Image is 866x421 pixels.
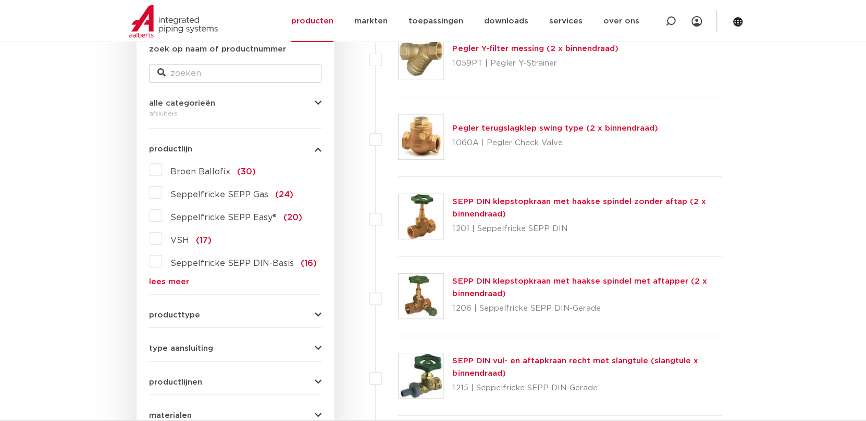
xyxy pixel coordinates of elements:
[170,259,294,267] span: Seppelfricke SEPP DIN-Basis
[399,353,443,398] img: Thumbnail for SEPP DIN vul- en aftapkraan recht met slangtule (slangtule x binnendraad)
[452,45,618,53] a: Pegler Y-filter messing (2 x binnendraad)
[399,274,443,318] img: Thumbnail for SEPP DIN klepstopkraan met haakse spindel met aftapper (2 x binnendraad)
[149,99,321,107] button: alle categorieën
[170,236,189,245] span: VSH
[301,259,317,267] span: (16)
[452,277,707,298] a: SEPP DIN klepstopkraan met haakse spindel met aftapper (2 x binnendraad)
[149,311,321,319] button: producttype
[452,380,722,397] p: 1215 | Seppelfricke SEPP DIN-Gerade
[149,378,321,386] button: productlijnen
[399,114,443,159] img: Thumbnail for Pegler terugslagklep swing type (2 x binnendraad)
[149,412,321,419] button: materialen
[149,107,321,120] div: afsluiters
[452,357,698,377] a: SEPP DIN vul- en aftapkraan recht met slangtule (slangtule x binnendraad)
[237,168,256,176] span: (30)
[149,345,213,352] span: type aansluiting
[149,99,215,107] span: alle categorieën
[452,124,658,132] a: Pegler terugslagklep swing type (2 x binnendraad)
[452,221,722,237] p: 1201 | Seppelfricke SEPP DIN
[283,213,302,222] span: (20)
[149,311,200,319] span: producttype
[399,194,443,239] img: Thumbnail for SEPP DIN klepstopkraan met haakse spindel zonder aftap (2 x binnendraad)
[452,55,618,72] p: 1059PT | Pegler Y-Strainer
[149,64,321,83] input: zoeken
[452,300,722,317] p: 1206 | Seppelfricke SEPP DIN-Gerade
[170,168,230,176] span: Broen Ballofix
[399,35,443,80] img: Thumbnail for Pegler Y-filter messing (2 x binnendraad)
[149,145,192,153] span: productlijn
[196,236,212,245] span: (17)
[149,278,321,286] a: lees meer
[275,190,293,199] span: (24)
[170,213,277,222] span: Seppelfricke SEPP Easy®
[452,135,658,151] p: 1060A | Pegler Check Valve
[452,198,706,218] a: SEPP DIN klepstopkraan met haakse spindel zonder aftap (2 x binnendraad)
[149,412,192,419] span: materialen
[149,145,321,153] button: productlijn
[149,378,202,386] span: productlijnen
[149,43,286,56] label: zoek op naam of productnummer
[149,345,321,352] button: type aansluiting
[170,190,268,199] span: Seppelfricke SEPP Gas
